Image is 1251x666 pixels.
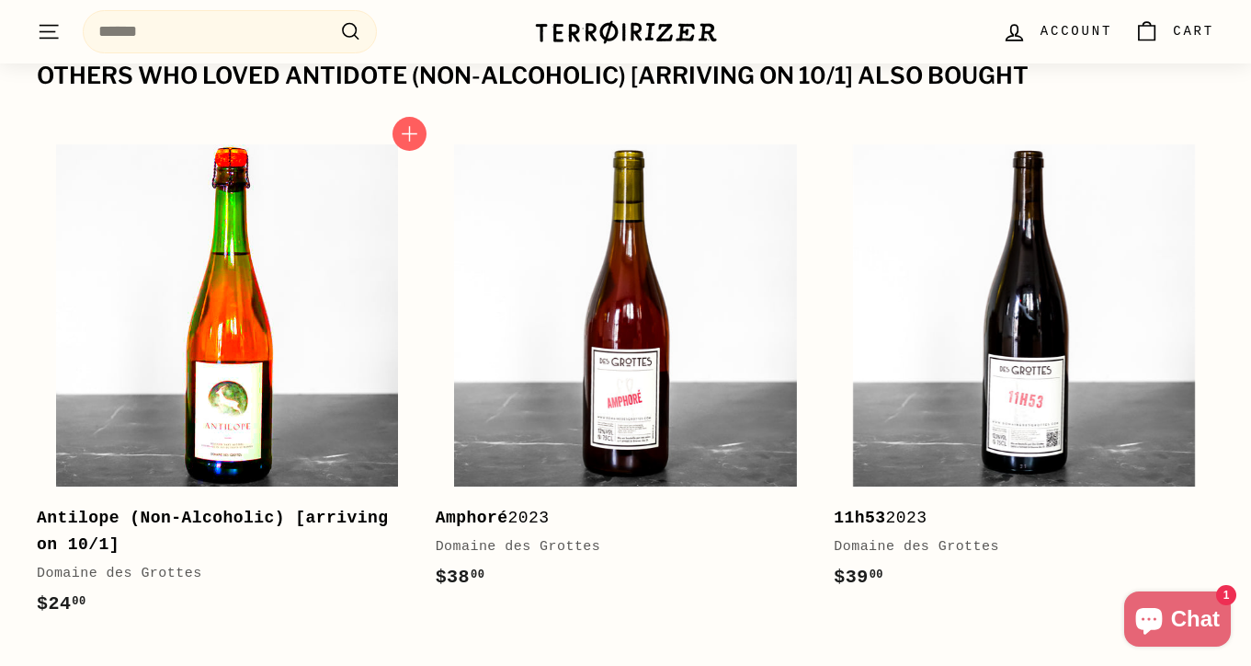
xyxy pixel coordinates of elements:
div: Others who loved Antidote (Non-Alcoholic) [arriving on 10/1] also bought [37,63,1214,89]
a: Amphoré2023Domaine des Grottes [436,126,816,612]
b: Amphoré [436,509,508,527]
div: Domaine des Grottes [834,536,1196,558]
sup: 00 [870,568,883,581]
b: Antilope (Non-Alcoholic) [arriving on 10/1] [37,509,389,554]
span: $24 [37,593,86,614]
span: $39 [834,567,883,588]
a: Cart [1123,5,1225,59]
a: Antilope (Non-Alcoholic) [arriving on 10/1] Domaine des Grottes [37,126,417,638]
sup: 00 [72,595,85,608]
sup: 00 [471,568,484,581]
b: 11h53 [834,509,885,527]
inbox-online-store-chat: Shopify online store chat [1119,591,1236,651]
div: Domaine des Grottes [436,536,798,558]
div: 2023 [834,505,1196,532]
span: $38 [436,567,485,588]
span: Cart [1173,21,1214,41]
a: Account [991,5,1123,59]
a: 11h532023Domaine des Grottes [834,126,1214,612]
span: Account [1041,21,1112,41]
div: 2023 [436,505,798,532]
div: Domaine des Grottes [37,563,399,585]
